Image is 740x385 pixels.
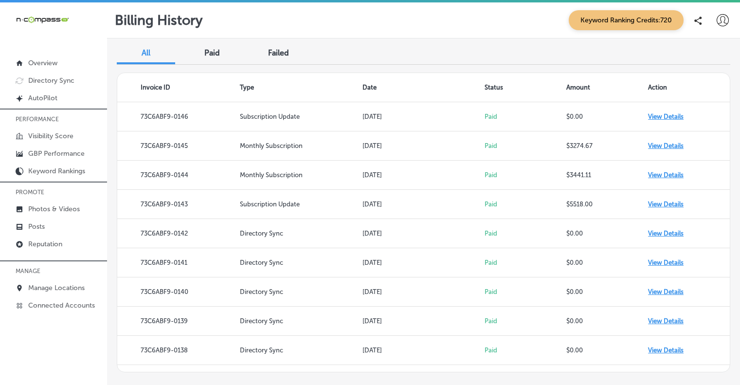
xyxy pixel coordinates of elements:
td: 73C6ABF9-0146 [117,102,240,131]
td: $0.00 [566,336,648,365]
img: 660ab0bf-5cc7-4cb8-ba1c-48b5ae0f18e60NCTV_CLogo_TV_Black_-500x88.png [16,15,69,24]
p: Photos & Videos [28,205,80,213]
span: Paid [204,48,220,57]
td: View Details [648,131,730,161]
td: $5518.00 [566,190,648,219]
td: View Details [648,102,730,131]
td: [DATE] [362,161,485,190]
p: GBP Performance [28,149,85,158]
td: [DATE] [362,307,485,336]
td: [DATE] [362,219,485,248]
td: 73C6ABF9-0143 [117,190,240,219]
td: 73C6ABF9-0141 [117,248,240,277]
td: Directory Sync [240,248,362,277]
td: [DATE] [362,248,485,277]
p: Manage Locations [28,284,85,292]
td: Directory Sync [240,219,362,248]
td: $3274.67 [566,131,648,161]
td: [DATE] [362,190,485,219]
p: Reputation [28,240,62,248]
td: View Details [648,248,730,277]
td: $0.00 [566,102,648,131]
td: View Details [648,190,730,219]
td: Subscription Update [240,190,362,219]
td: Paid [485,219,566,248]
td: Paid [485,161,566,190]
p: Directory Sync [28,76,74,85]
td: 73C6ABF9-0140 [117,277,240,307]
td: $0.00 [566,277,648,307]
p: Billing History [115,12,202,28]
span: Failed [268,48,289,57]
p: Visibility Score [28,132,73,140]
span: All [142,48,150,57]
td: $3441.11 [566,161,648,190]
td: Directory Sync [240,307,362,336]
td: [DATE] [362,277,485,307]
td: Paid [485,336,566,365]
p: Overview [28,59,57,67]
td: View Details [648,307,730,336]
th: Amount [566,73,648,102]
td: [DATE] [362,131,485,161]
td: 73C6ABF9-0145 [117,131,240,161]
p: Keyword Rankings [28,167,85,175]
td: Directory Sync [240,277,362,307]
p: Posts [28,222,45,231]
span: Keyword Ranking Credits: 720 [569,10,684,30]
td: [DATE] [362,102,485,131]
td: Monthly Subscription [240,131,362,161]
td: $0.00 [566,219,648,248]
p: AutoPilot [28,94,57,102]
td: 73C6ABF9-0142 [117,219,240,248]
td: View Details [648,219,730,248]
td: Subscription Update [240,102,362,131]
td: Paid [485,248,566,277]
td: [DATE] [362,336,485,365]
td: Paid [485,277,566,307]
td: Paid [485,190,566,219]
td: Paid [485,307,566,336]
td: $0.00 [566,248,648,277]
td: 73C6ABF9-0139 [117,307,240,336]
p: Connected Accounts [28,301,95,310]
th: Status [485,73,566,102]
th: Action [648,73,730,102]
td: 73C6ABF9-0138 [117,336,240,365]
td: Paid [485,102,566,131]
td: Paid [485,131,566,161]
th: Date [362,73,485,102]
td: View Details [648,336,730,365]
td: View Details [648,277,730,307]
td: Directory Sync [240,336,362,365]
td: Monthly Subscription [240,161,362,190]
th: Invoice ID [117,73,240,102]
th: Type [240,73,362,102]
td: 73C6ABF9-0144 [117,161,240,190]
td: $0.00 [566,307,648,336]
td: View Details [648,161,730,190]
